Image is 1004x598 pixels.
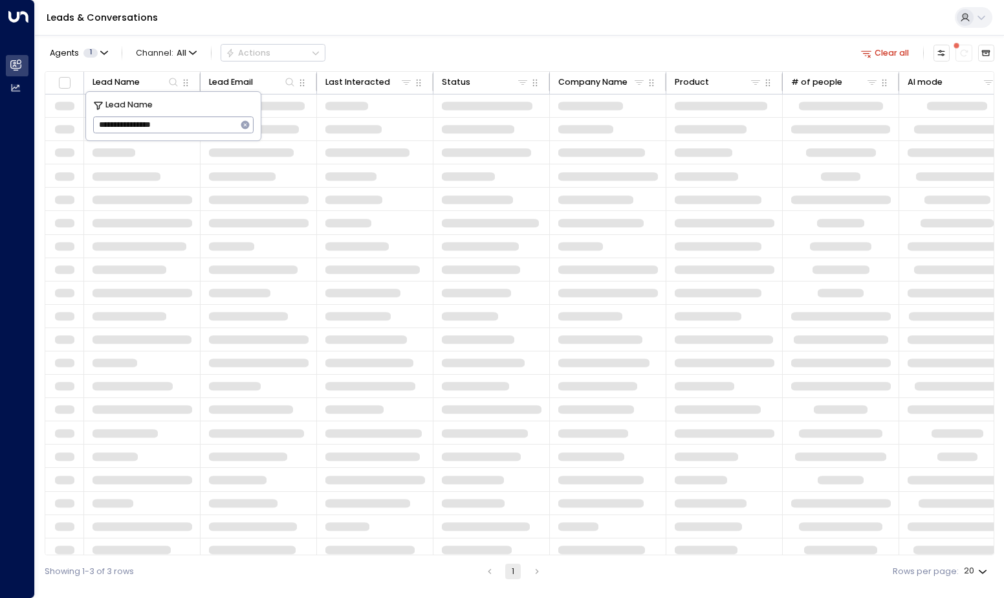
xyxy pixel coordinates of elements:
label: Rows per page: [893,566,959,578]
div: Actions [226,48,270,58]
button: page 1 [505,564,521,579]
span: Lead Name [105,98,153,111]
div: Lead Email [209,75,253,89]
span: Channel: [131,45,201,61]
div: Lead Name [93,75,180,89]
div: Lead Name [93,75,140,89]
button: Customize [933,45,950,61]
button: Channel:All [131,45,201,61]
div: Lead Email [209,75,297,89]
button: Archived Leads [978,45,994,61]
span: 1 [83,49,98,58]
div: Last Interacted [325,75,390,89]
div: Status [442,75,530,89]
div: Company Name [558,75,627,89]
span: There are new threads available. Refresh the grid to view the latest updates. [955,45,972,61]
div: AI mode [908,75,996,89]
div: # of people [791,75,842,89]
button: Agents1 [45,45,112,61]
div: 20 [964,562,990,580]
button: Actions [221,44,325,61]
div: Product [675,75,763,89]
button: Clear all [857,45,914,61]
a: Leads & Conversations [47,11,158,24]
div: Company Name [558,75,646,89]
div: Showing 1-3 of 3 rows [45,566,134,578]
span: All [177,49,186,58]
span: Agents [50,49,79,58]
div: # of people [791,75,879,89]
div: Product [675,75,709,89]
div: Status [442,75,470,89]
div: Button group with a nested menu [221,44,325,61]
div: AI mode [908,75,943,89]
nav: pagination navigation [481,564,546,579]
div: Last Interacted [325,75,413,89]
